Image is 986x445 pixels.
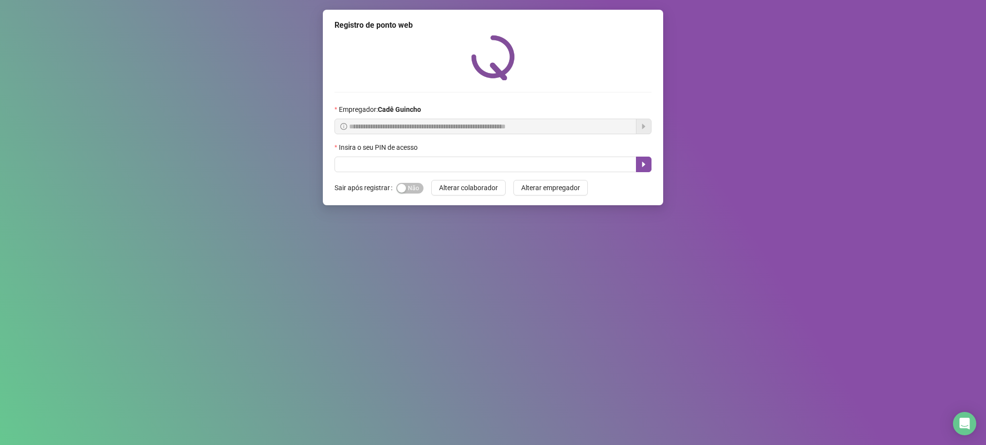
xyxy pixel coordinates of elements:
[340,123,347,130] span: info-circle
[339,104,421,115] span: Empregador :
[513,180,588,196] button: Alterar empregador
[335,142,424,153] label: Insira o seu PIN de acesso
[521,182,580,193] span: Alterar empregador
[439,182,498,193] span: Alterar colaborador
[431,180,506,196] button: Alterar colaborador
[335,180,396,196] label: Sair após registrar
[953,412,976,435] div: Open Intercom Messenger
[471,35,515,80] img: QRPoint
[640,160,648,168] span: caret-right
[378,106,421,113] strong: Cadê Guincho
[335,19,651,31] div: Registro de ponto web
